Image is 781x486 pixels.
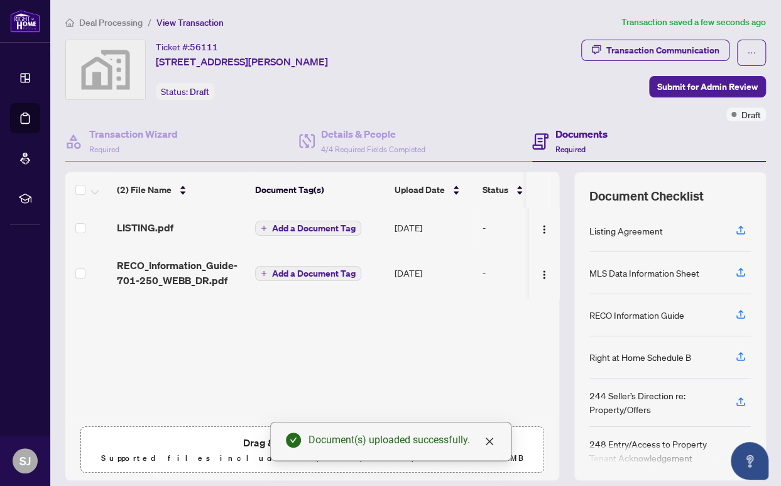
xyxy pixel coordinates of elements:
span: Required [555,145,585,154]
span: check-circle [286,433,301,448]
div: RECO Information Guide [589,308,684,322]
img: Logo [539,270,549,280]
span: (2) File Name [117,183,172,197]
article: Transaction saved a few seconds ago [621,15,766,30]
span: ellipsis [747,48,756,57]
span: Draft [190,86,209,97]
span: Submit for Admin Review [657,77,758,97]
button: Submit for Admin Review [649,76,766,97]
span: Upload Date [395,183,445,197]
span: home [65,18,74,27]
img: svg%3e [66,40,145,99]
div: Document(s) uploaded successfully. [309,433,496,448]
span: [STREET_ADDRESS][PERSON_NAME] [156,54,328,69]
span: Draft [741,108,761,121]
span: 56111 [190,41,218,53]
button: Logo [534,218,554,238]
h4: Documents [555,126,607,141]
div: MLS Data Information Sheet [589,266,699,280]
img: Logo [539,224,549,235]
span: Document Checklist [589,187,704,205]
div: Transaction Communication [606,40,719,60]
img: logo [10,9,40,33]
button: Add a Document Tag [255,266,361,281]
h4: Details & People [321,126,425,141]
a: Close [483,434,496,448]
div: 248 Entry/Access to Property Tenant Acknowledgement [589,437,721,465]
td: [DATE] [390,248,478,298]
span: Status [483,183,508,197]
span: close [484,436,494,446]
span: SJ [19,452,31,470]
div: - [483,221,579,235]
button: Logo [534,263,554,283]
span: plus [261,225,267,231]
div: 244 Seller’s Direction re: Property/Offers [589,389,721,416]
span: 4/4 Required Fields Completed [321,145,425,154]
button: Add a Document Tag [255,221,361,236]
button: Open asap [731,442,768,480]
span: plus [261,270,267,277]
h4: Transaction Wizard [89,126,178,141]
span: Required [89,145,119,154]
span: RECO_Information_Guide-701-250_WEBB_DR.pdf [117,258,245,288]
span: Add a Document Tag [272,224,356,233]
td: [DATE] [390,207,478,248]
th: Status [478,172,584,207]
div: Ticket #: [156,40,218,54]
span: Deal Processing [79,17,143,28]
th: (2) File Name [112,172,250,207]
li: / [148,15,151,30]
button: Transaction Communication [581,40,729,61]
div: Listing Agreement [589,224,663,238]
th: Upload Date [390,172,478,207]
th: Document Tag(s) [250,172,390,207]
span: LISTING.pdf [117,220,173,235]
span: Add a Document Tag [272,269,356,278]
p: Supported files include .PDF, .JPG, .JPEG, .PNG under 25 MB [89,451,536,466]
div: - [483,266,579,280]
span: View Transaction [156,17,224,28]
span: Drag & Drop orUpload FormsSupported files include .PDF, .JPG, .JPEG, .PNG under25MB [81,427,543,473]
span: Drag & Drop or [243,434,381,451]
div: Status: [156,83,214,100]
button: Add a Document Tag [255,265,361,282]
div: Right at Home Schedule B [589,350,691,364]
